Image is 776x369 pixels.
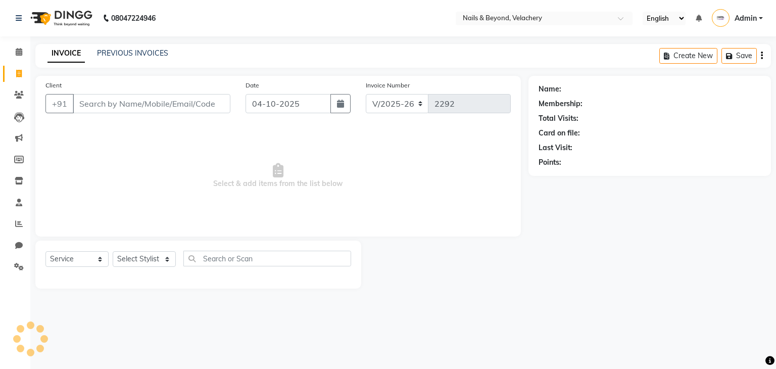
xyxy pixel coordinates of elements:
[45,81,62,90] label: Client
[539,113,578,124] div: Total Visits:
[47,44,85,63] a: INVOICE
[45,125,511,226] span: Select & add items from the list below
[539,84,561,95] div: Name:
[735,13,757,24] span: Admin
[111,4,156,32] b: 08047224946
[721,48,757,64] button: Save
[539,157,561,168] div: Points:
[246,81,259,90] label: Date
[183,251,351,266] input: Search or Scan
[539,128,580,139] div: Card on file:
[45,94,74,113] button: +91
[659,48,717,64] button: Create New
[712,9,730,27] img: Admin
[97,49,168,58] a: PREVIOUS INVOICES
[366,81,410,90] label: Invoice Number
[539,99,583,109] div: Membership:
[539,143,572,153] div: Last Visit:
[26,4,95,32] img: logo
[73,94,230,113] input: Search by Name/Mobile/Email/Code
